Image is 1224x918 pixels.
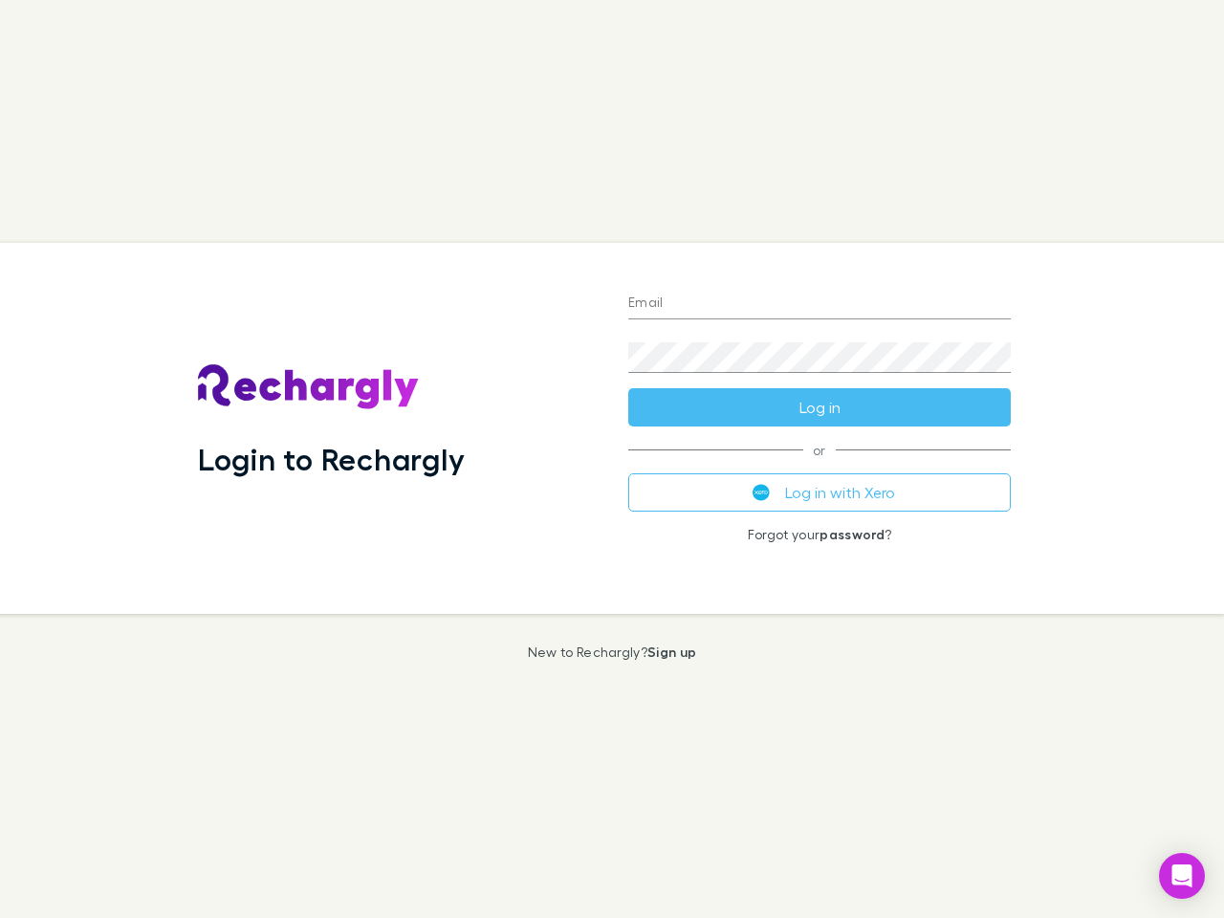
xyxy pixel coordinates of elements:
img: Rechargly's Logo [198,364,420,410]
p: Forgot your ? [628,527,1011,542]
button: Log in with Xero [628,473,1011,512]
span: or [628,449,1011,450]
img: Xero's logo [753,484,770,501]
a: Sign up [647,644,696,660]
button: Log in [628,388,1011,426]
a: password [820,526,885,542]
p: New to Rechargly? [528,645,697,660]
div: Open Intercom Messenger [1159,853,1205,899]
h1: Login to Rechargly [198,441,465,477]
